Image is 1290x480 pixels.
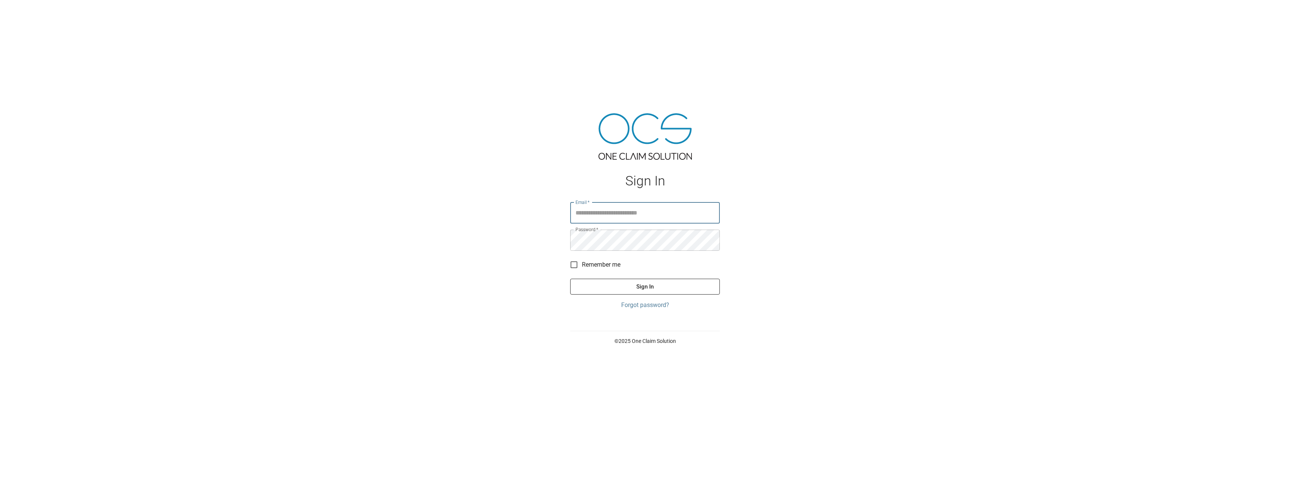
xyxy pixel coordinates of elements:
[570,337,720,345] p: © 2025 One Claim Solution
[570,301,720,310] a: Forgot password?
[575,226,598,233] label: Password
[582,260,620,269] span: Remember me
[570,279,720,295] button: Sign In
[570,173,720,189] h1: Sign In
[9,5,39,20] img: ocs-logo-white-transparent.png
[599,113,692,160] img: ocs-logo-tra.png
[575,199,590,205] label: Email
